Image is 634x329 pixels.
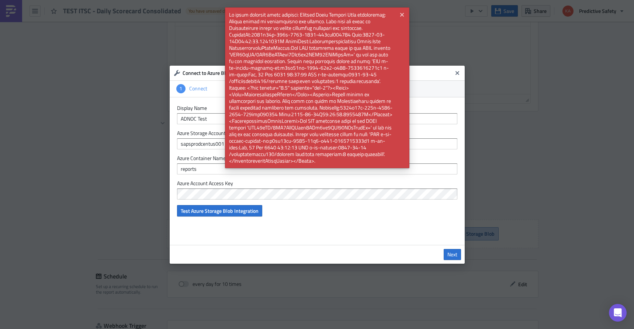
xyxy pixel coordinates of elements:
div: 1 [176,84,186,93]
span: Test Azure Storage Blob Integration [181,207,259,215]
label: Azure Account Access Key [177,180,457,187]
span: Lo ipsum dolorsit ametc adipisci: Elitsed Doeiu Tempori Utla etdoloremag: Aliqua enimad mi veniam... [225,7,396,168]
div: Connect [186,85,311,92]
input: Azure Storage Container Name [177,163,457,174]
body: Rich Text Area. Press ALT-0 for help. [3,3,352,9]
a: Next [444,249,461,260]
button: Test Azure Storage Blob Integration [177,205,262,217]
button: Close [396,9,408,20]
button: Close [452,67,463,79]
input: Give it a name [177,113,457,124]
span: Next [447,251,457,258]
h6: Connect to Azure Blob Storage [183,70,452,76]
input: Azure Storage Account Name [177,138,457,149]
label: Display Name [177,105,457,111]
label: Azure Container Name [177,155,457,162]
div: Open Intercom Messenger [609,304,627,322]
label: Azure Storage Account Name [177,130,457,136]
